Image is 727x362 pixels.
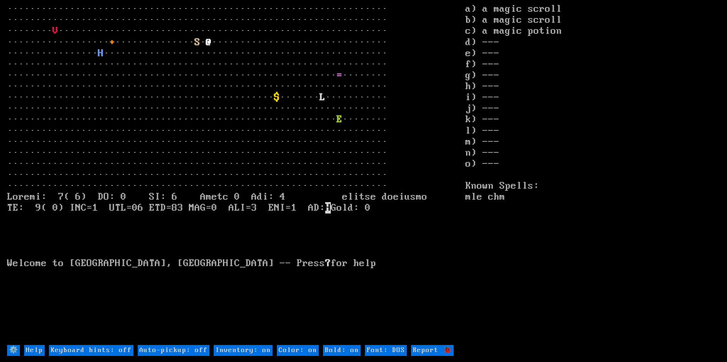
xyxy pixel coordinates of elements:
[206,37,212,48] font: @
[7,345,20,356] input: ⚙️
[411,345,454,356] input: Report 🐞
[138,345,209,356] input: Auto-pickup: off
[325,258,331,269] b: ?
[195,37,200,48] font: S
[277,345,319,356] input: Color: on
[49,345,133,356] input: Keyboard hints: off
[24,345,45,356] input: Help
[337,70,342,81] font: =
[319,92,325,103] font: L
[214,345,273,356] input: Inventory: on
[465,4,720,344] stats: a) a magic scroll b) a magic scroll c) a magic potion d) --- e) --- f) --- g) --- h) --- i) --- j...
[109,37,115,48] font: +
[98,48,104,59] font: H
[7,4,465,344] larn: ··································································· ·····························...
[274,92,280,103] font: $
[53,25,58,37] font: V
[337,114,342,125] font: E
[323,345,361,356] input: Bold: on
[365,345,407,356] input: Font: DOS
[325,202,331,214] mark: H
